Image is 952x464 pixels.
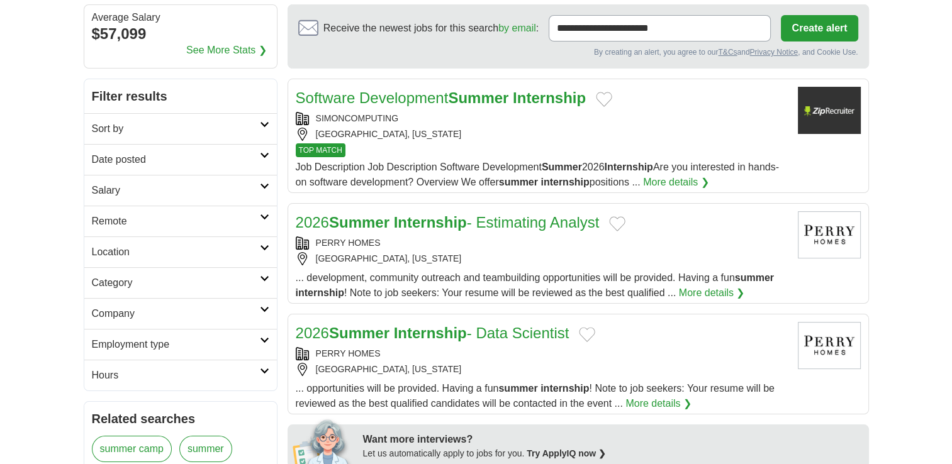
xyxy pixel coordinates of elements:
h2: Remote [92,214,260,229]
div: By creating an alert, you agree to our and , and Cookie Use. [298,47,858,58]
a: Date posted [84,144,277,175]
strong: Summer [329,324,389,341]
div: Let us automatically apply to jobs for you. [363,447,861,460]
h2: Category [92,275,260,290]
a: Software DevelopmentSummer Internship [296,89,586,106]
button: Add to favorite jobs [609,216,625,231]
h2: Salary [92,183,260,198]
div: [GEOGRAPHIC_DATA], [US_STATE] [296,252,788,265]
h2: Hours [92,368,260,383]
strong: summer [498,383,537,394]
span: Job Description Job Description Software Development 2026 Are you interested in hands-on software... [296,162,779,187]
a: Employment type [84,329,277,360]
strong: Summer [542,162,582,172]
h2: Date posted [92,152,260,167]
span: ... opportunities will be provided. Having a fun ! Note to job seekers: Your resume will be revie... [296,383,775,409]
div: [GEOGRAPHIC_DATA], [US_STATE] [296,128,788,141]
strong: Summer [329,214,389,231]
strong: Summer [448,89,508,106]
strong: summer [499,177,538,187]
a: Salary [84,175,277,206]
strong: Internship [394,214,467,231]
a: More details ❯ [643,175,709,190]
strong: internship [296,287,344,298]
a: Hours [84,360,277,390]
button: Add to favorite jobs [596,92,612,107]
h2: Sort by [92,121,260,136]
a: PERRY HOMES [316,238,381,248]
span: Receive the newest jobs for this search : [323,21,539,36]
a: T&Cs [718,48,737,57]
a: Try ApplyIQ now ❯ [527,448,606,458]
a: See More Stats ❯ [186,43,267,58]
button: Add to favorite jobs [579,327,595,342]
strong: summer [735,272,774,283]
span: ... development, community outreach and teambuilding opportunities will be provided. Having a fun... [296,272,774,298]
a: by email [498,23,536,33]
h2: Employment type [92,337,260,352]
a: Company [84,298,277,329]
a: summer [179,436,232,462]
strong: Internship [604,162,652,172]
h2: Filter results [84,79,277,113]
h2: Company [92,306,260,321]
img: Perry Homes logo [798,322,861,369]
h2: Related searches [92,409,269,428]
strong: Internship [513,89,586,106]
button: Create alert [781,15,858,41]
div: [GEOGRAPHIC_DATA], [US_STATE] [296,363,788,376]
a: PERRY HOMES [316,348,381,358]
a: summer camp [92,436,172,462]
strong: Internship [394,324,467,341]
div: Want more interviews? [363,432,861,447]
a: Category [84,267,277,298]
div: $57,099 [92,23,269,45]
a: 2026Summer Internship- Estimating Analyst [296,214,600,231]
a: More details ❯ [625,396,692,411]
a: Remote [84,206,277,236]
a: Sort by [84,113,277,144]
a: 2026Summer Internship- Data Scientist [296,324,569,341]
a: Privacy Notice [749,48,798,57]
strong: internship [540,383,589,394]
a: Location [84,236,277,267]
div: SIMONCOMPUTING [296,112,788,125]
span: TOP MATCH [296,143,345,157]
img: Perry Homes logo [798,211,861,258]
div: Average Salary [92,13,269,23]
a: More details ❯ [679,285,745,301]
h2: Location [92,245,260,260]
strong: internship [540,177,589,187]
img: Company logo [798,87,861,134]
